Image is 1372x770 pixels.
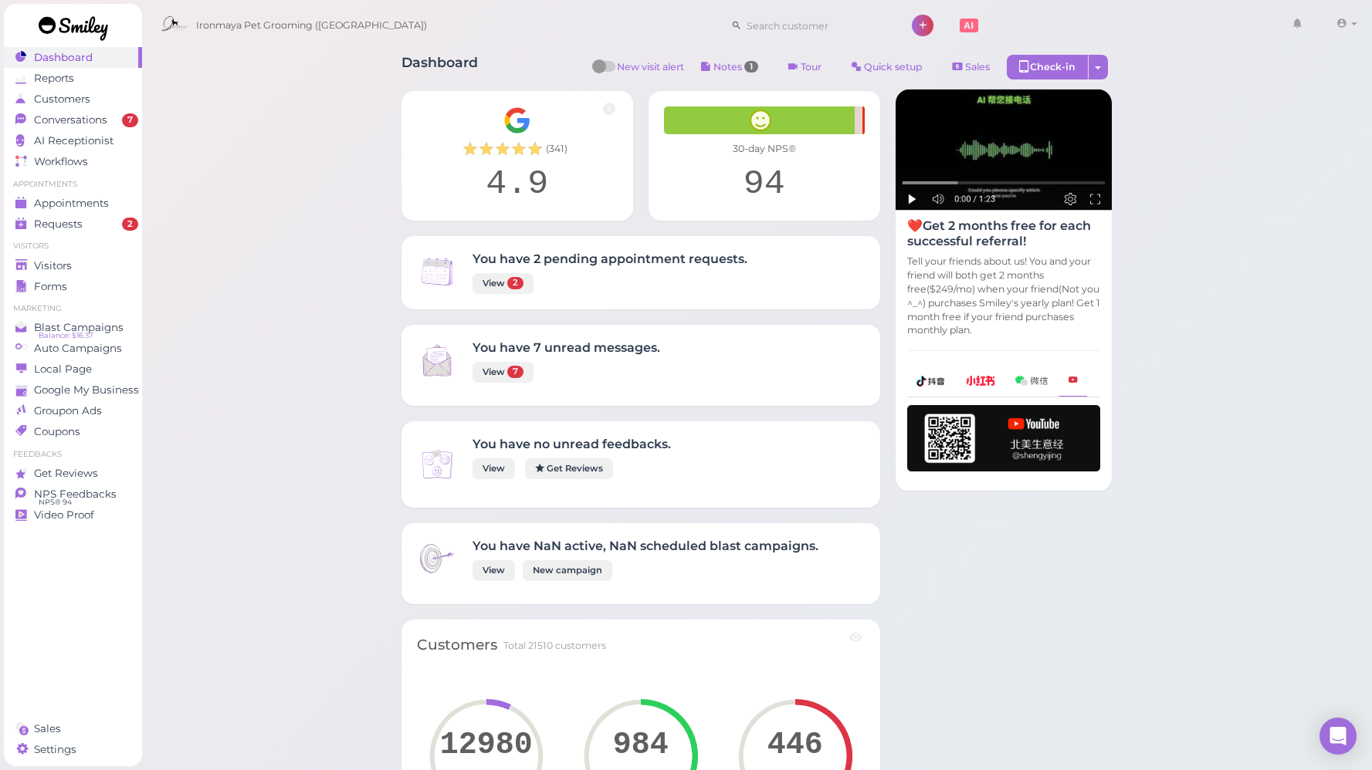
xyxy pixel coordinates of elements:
[507,277,523,289] span: 2
[4,359,142,380] a: Local Page
[473,252,747,266] h4: You have 2 pending appointment requests.
[473,560,515,581] a: View
[4,718,142,739] a: Sales
[34,259,72,272] span: Visitors
[907,255,1100,337] p: Tell your friends about us! You and your friend will both get 2 months free($249/mo) when your fr...
[503,106,531,134] img: Google__G__Logo-edd0e34f60d7ca4a2f4ece79cff21ae3.svg
[546,142,567,156] span: ( 341 )
[34,280,67,293] span: Forms
[417,539,457,579] img: Inbox
[4,193,142,214] a: Appointments
[916,376,946,387] img: douyin-2727e60b7b0d5d1bbe969c21619e8014.png
[39,329,93,342] span: Balance: $16.37
[664,142,865,156] div: 30-day NPS®
[473,273,534,294] a: View 2
[940,55,1003,79] a: Sales
[34,342,122,355] span: Auto Campaigns
[4,380,142,400] a: Google My Business
[907,218,1100,248] h4: ❤️Get 2 months free for each successful referral!
[34,383,139,397] span: Google My Business
[4,303,142,314] li: Marketing
[4,463,142,484] a: Get Reviews
[503,639,606,653] div: Total 21510 customers
[1007,55,1089,79] div: Check-in
[4,400,142,421] a: Groupon Ads
[4,214,142,235] a: Requests 2
[34,218,83,231] span: Requests
[1015,376,1048,386] img: wechat-a99521bb4f7854bbf8f190d1356e2cdb.png
[34,508,94,522] span: Video Proof
[4,505,142,525] a: Video Proof
[473,458,515,479] a: View
[34,155,88,168] span: Workflows
[4,255,142,276] a: Visitors
[39,496,72,508] span: NPS® 94
[34,93,90,106] span: Customers
[34,363,92,376] span: Local Page
[838,55,936,79] a: Quick setup
[34,134,113,147] span: AI Receptionist
[34,113,107,127] span: Conversations
[4,179,142,190] li: Appointments
[34,51,93,64] span: Dashboard
[4,68,142,89] a: Reports
[34,488,117,501] span: NPS Feedbacks
[507,366,523,378] span: 7
[417,164,618,205] div: 4.9
[417,340,457,380] img: Inbox
[965,61,990,73] span: Sales
[4,130,142,151] a: AI Receptionist
[4,89,142,110] a: Customers
[196,4,427,47] span: Ironmaya Pet Grooming ([GEOGRAPHIC_DATA])
[1319,718,1357,755] div: Open Intercom Messenger
[473,437,671,451] h4: You have no unread feedbacks.
[4,739,142,760] a: Settings
[122,113,138,127] span: 7
[34,404,102,417] span: Groupon Ads
[473,539,818,553] h4: You have NaN active, NaN scheduled blast campaigns.
[122,218,138,231] span: 2
[417,252,457,292] img: Inbox
[4,449,142,460] li: Feedbacks
[525,458,613,479] a: Get Reviews
[4,317,142,338] a: Blast Campaigns Balance: $16.37
[4,338,142,359] a: Auto Campaigns
[34,321,124,334] span: Blast Campaigns
[4,241,142,252] li: Visitors
[34,467,98,480] span: Get Reviews
[34,72,74,85] span: Reports
[966,376,995,386] img: xhs-786d23addd57f6a2be217d5a65f4ab6b.png
[34,722,61,735] span: Sales
[896,89,1112,211] img: AI receptionist
[688,55,771,79] button: Notes 1
[4,484,142,505] a: NPS Feedbacks NPS® 94
[34,425,80,438] span: Coupons
[775,55,835,79] a: Tour
[744,61,758,73] span: 1
[4,47,142,68] a: Dashboard
[417,635,497,656] div: Customers
[523,560,612,581] a: New campaign
[4,276,142,297] a: Forms
[473,362,534,383] a: View 7
[34,197,109,210] span: Appointments
[741,13,891,38] input: Search customer
[4,151,142,172] a: Workflows
[417,444,457,485] img: Inbox
[34,743,76,756] span: Settings
[617,60,684,83] span: New visit alert
[907,405,1100,471] img: youtube-h-92280983ece59b2848f85fc261e8ffad.png
[473,340,660,355] h4: You have 7 unread messages.
[664,164,865,205] div: 94
[401,55,478,83] h1: Dashboard
[4,110,142,130] a: Conversations 7
[4,421,142,442] a: Coupons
